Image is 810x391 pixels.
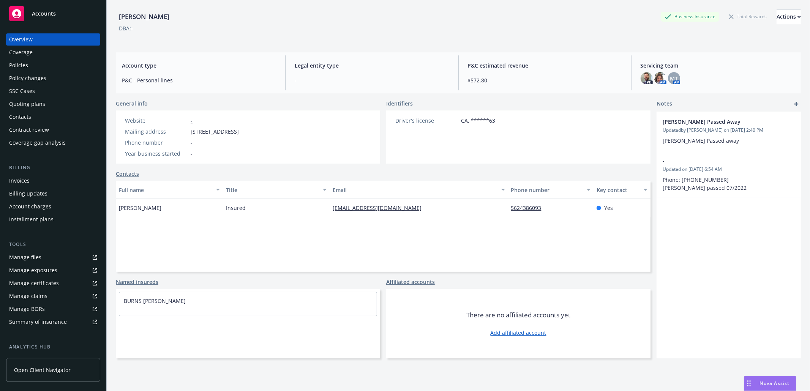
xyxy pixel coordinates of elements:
[226,186,319,194] div: Title
[663,166,795,173] span: Updated on [DATE] 6:54 AM
[333,186,496,194] div: Email
[14,366,71,374] span: Open Client Navigator
[657,151,801,198] div: -Updated on [DATE] 6:54 AMPhone: [PHONE_NUMBER] [PERSON_NAME] passed 07/2022
[6,3,100,24] a: Accounts
[9,59,28,71] div: Policies
[6,98,100,110] a: Quoting plans
[468,61,622,69] span: P&C estimated revenue
[226,204,246,212] span: Insured
[32,11,56,17] span: Accounts
[744,376,754,391] div: Drag to move
[295,61,449,69] span: Legal entity type
[491,329,546,337] a: Add affiliated account
[9,264,57,276] div: Manage exposures
[657,112,801,151] div: [PERSON_NAME] Passed AwayUpdatedby [PERSON_NAME] on [DATE] 2:40 PM[PERSON_NAME] Passed away
[6,59,100,71] a: Policies
[122,61,276,69] span: Account type
[9,124,49,136] div: Contract review
[6,277,100,289] a: Manage certificates
[333,204,428,211] a: [EMAIL_ADDRESS][DOMAIN_NAME]
[6,188,100,200] a: Billing updates
[9,111,31,123] div: Contacts
[9,72,46,84] div: Policy changes
[6,251,100,263] a: Manage files
[9,213,54,225] div: Installment plans
[6,124,100,136] a: Contract review
[641,72,653,84] img: photo
[9,175,30,187] div: Invoices
[663,118,775,126] span: [PERSON_NAME] Passed Away
[125,150,188,158] div: Year business started
[386,99,413,107] span: Identifiers
[125,139,188,147] div: Phone number
[792,99,801,109] a: add
[604,204,613,212] span: Yes
[124,297,186,304] a: BURNS [PERSON_NAME]
[191,117,193,124] a: -
[116,181,223,199] button: Full name
[125,117,188,125] div: Website
[725,12,771,21] div: Total Rewards
[9,98,45,110] div: Quoting plans
[116,99,148,107] span: General info
[6,213,100,225] a: Installment plans
[594,181,651,199] button: Key contact
[295,76,449,84] span: -
[395,117,458,125] div: Driver's license
[9,85,35,97] div: SSC Cases
[191,139,193,147] span: -
[119,204,161,212] span: [PERSON_NAME]
[6,264,100,276] a: Manage exposures
[654,72,666,84] img: photo
[777,9,801,24] button: Actions
[468,76,622,84] span: $572.80
[6,137,100,149] a: Coverage gap analysis
[9,137,66,149] div: Coverage gap analysis
[125,128,188,136] div: Mailing address
[9,277,59,289] div: Manage certificates
[116,170,139,178] a: Contacts
[6,72,100,84] a: Policy changes
[330,181,508,199] button: Email
[6,111,100,123] a: Contacts
[661,12,719,21] div: Business Insurance
[670,74,678,82] span: MT
[663,137,739,144] span: [PERSON_NAME] Passed away
[9,251,41,263] div: Manage files
[6,303,100,315] a: Manage BORs
[116,278,158,286] a: Named insureds
[6,316,100,328] a: Summary of insurance
[6,175,100,187] a: Invoices
[6,33,100,46] a: Overview
[6,343,100,351] div: Analytics hub
[9,290,47,302] div: Manage claims
[6,241,100,248] div: Tools
[191,128,239,136] span: [STREET_ADDRESS]
[9,46,33,58] div: Coverage
[466,311,570,320] span: There are no affiliated accounts yet
[9,33,33,46] div: Overview
[641,61,795,69] span: Servicing team
[9,303,45,315] div: Manage BORs
[9,188,47,200] div: Billing updates
[663,176,795,192] p: Phone: [PHONE_NUMBER] [PERSON_NAME] passed 07/2022
[116,12,172,22] div: [PERSON_NAME]
[511,204,548,211] a: 5624386093
[119,24,133,32] div: DBA: -
[663,157,775,165] span: -
[386,278,435,286] a: Affiliated accounts
[6,200,100,213] a: Account charges
[663,127,795,134] span: Updated by [PERSON_NAME] on [DATE] 2:40 PM
[119,186,212,194] div: Full name
[223,181,330,199] button: Title
[122,76,276,84] span: P&C - Personal lines
[597,186,639,194] div: Key contact
[6,46,100,58] a: Coverage
[657,99,672,109] span: Notes
[508,181,594,199] button: Phone number
[6,85,100,97] a: SSC Cases
[511,186,582,194] div: Phone number
[744,376,796,391] button: Nova Assist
